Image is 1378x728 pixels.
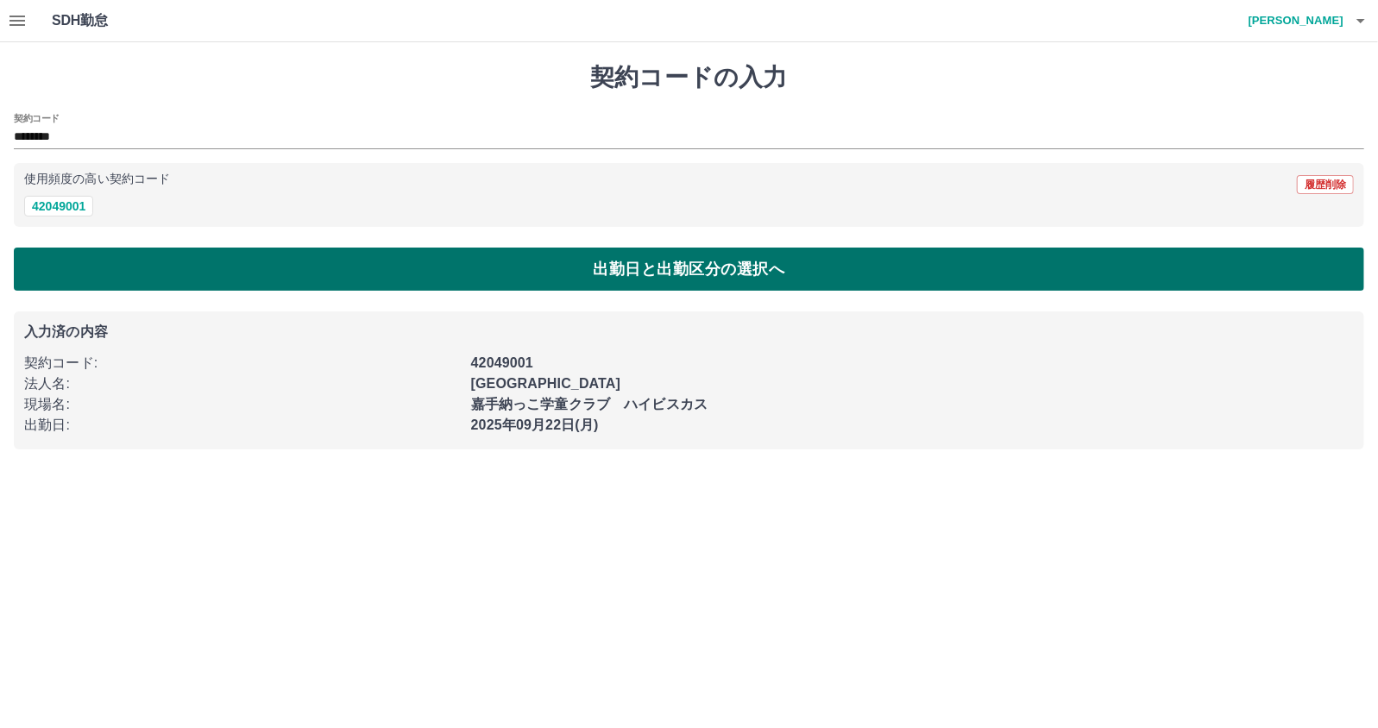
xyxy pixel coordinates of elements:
b: [GEOGRAPHIC_DATA] [471,376,621,391]
h1: 契約コードの入力 [14,63,1364,92]
b: 42049001 [471,355,533,370]
button: 出勤日と出勤区分の選択へ [14,248,1364,291]
p: 使用頻度の高い契約コード [24,173,170,185]
p: 法人名 : [24,373,461,394]
p: 現場名 : [24,394,461,415]
button: 42049001 [24,196,93,217]
button: 履歴削除 [1297,175,1354,194]
b: 嘉手納っこ学童クラブ ハイビスカス [471,397,708,411]
p: 出勤日 : [24,415,461,436]
h2: 契約コード [14,111,60,125]
p: 契約コード : [24,353,461,373]
b: 2025年09月22日(月) [471,417,599,432]
p: 入力済の内容 [24,325,1354,339]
